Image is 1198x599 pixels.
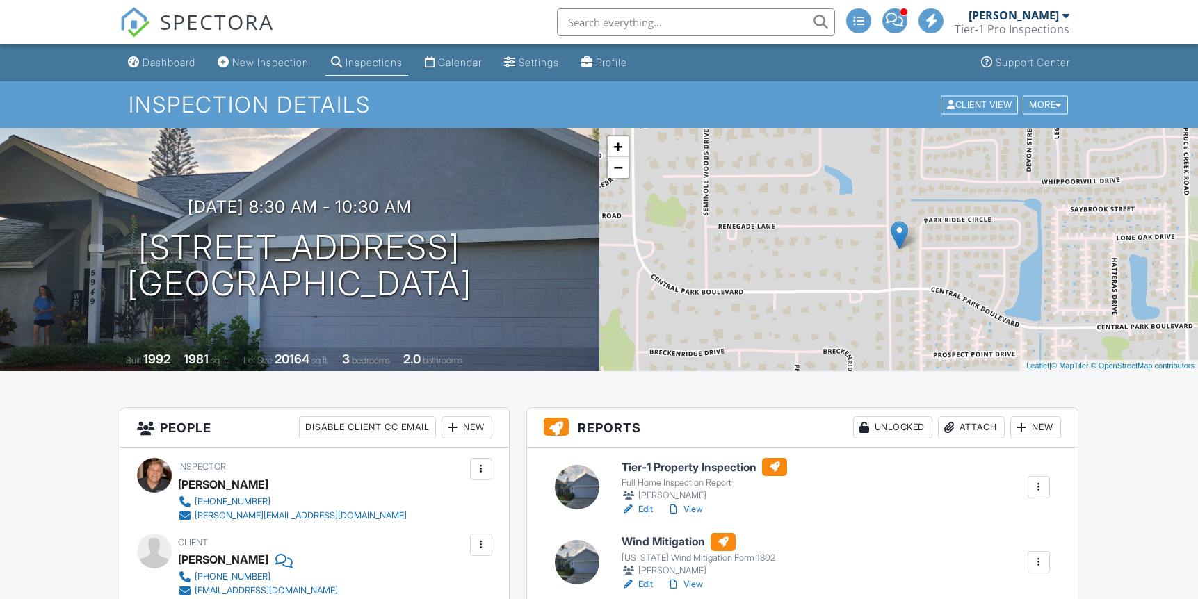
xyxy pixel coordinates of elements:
a: Dashboard [122,50,201,76]
div: New Inspection [232,56,309,68]
div: Inspections [346,56,403,68]
a: [PERSON_NAME][EMAIL_ADDRESS][DOMAIN_NAME] [178,509,407,523]
input: Search everything... [557,8,835,36]
a: Profile [576,50,633,76]
div: [PERSON_NAME] [969,8,1059,22]
div: [PERSON_NAME] [622,489,787,502]
div: 3 [342,352,350,366]
a: New Inspection [212,50,314,76]
a: Wind Mitigation [US_STATE] Wind Mitigation Form 1802 [PERSON_NAME] [622,533,775,577]
div: Client View [941,95,1018,114]
div: 1981 [184,352,209,366]
a: [EMAIL_ADDRESS][DOMAIN_NAME] [178,584,338,598]
span: bedrooms [352,355,390,366]
div: [EMAIL_ADDRESS][DOMAIN_NAME] [195,585,338,596]
a: Support Center [976,50,1076,76]
h6: Wind Mitigation [622,533,775,551]
div: 20164 [275,352,309,366]
div: [PERSON_NAME] [178,549,268,570]
h6: Tier-1 Property Inspection [622,458,787,476]
div: New [1010,416,1061,438]
div: Calendar [438,56,482,68]
a: Tier-1 Property Inspection Full Home Inspection Report [PERSON_NAME] [622,458,787,502]
a: Settings [499,50,565,76]
div: Settings [519,56,559,68]
span: Client [178,537,208,548]
h1: [STREET_ADDRESS] [GEOGRAPHIC_DATA] [127,229,472,303]
div: Full Home Inspection Report [622,477,787,489]
div: Attach [938,416,1005,438]
a: View [667,502,703,516]
div: Support Center [996,56,1070,68]
a: [PHONE_NUMBER] [178,570,338,584]
a: Zoom out [608,157,629,178]
div: 1992 [143,352,170,366]
a: Calendar [419,50,487,76]
div: [US_STATE] Wind Mitigation Form 1802 [622,552,775,564]
span: Inspector [178,461,226,472]
h1: Inspection Details [129,92,1069,117]
a: SPECTORA [120,19,274,48]
a: © OpenStreetMap contributors [1091,361,1195,370]
a: Client View [939,99,1021,109]
a: Edit [622,502,653,516]
span: sq. ft. [211,355,230,366]
a: Inspections [325,50,408,76]
h3: Reports [527,408,1078,448]
div: [PERSON_NAME][EMAIL_ADDRESS][DOMAIN_NAME] [195,510,407,521]
span: SPECTORA [160,7,274,36]
a: © MapTiler [1051,361,1089,370]
div: [PHONE_NUMBER] [195,496,270,507]
a: [PHONE_NUMBER] [178,495,407,509]
h3: People [120,408,508,448]
div: Profile [596,56,627,68]
span: bathrooms [423,355,462,366]
div: Unlocked [853,416,932,438]
div: New [442,416,492,438]
img: The Best Home Inspection Software - Spectora [120,7,150,38]
a: Zoom in [608,136,629,157]
span: Lot Size [243,355,273,366]
a: View [667,577,703,591]
div: [PERSON_NAME] [622,564,775,577]
div: 2.0 [403,352,421,366]
div: More [1023,95,1068,114]
div: Tier-1 Pro Inspections [955,22,1069,36]
div: [PHONE_NUMBER] [195,571,270,582]
div: Dashboard [143,56,195,68]
div: Disable Client CC Email [299,416,436,438]
div: [PERSON_NAME] [178,474,268,495]
a: Edit [622,577,653,591]
span: sq.ft. [311,355,329,366]
a: Leaflet [1026,361,1049,370]
h3: [DATE] 8:30 am - 10:30 am [188,197,412,216]
span: Built [126,355,141,366]
div: | [1023,360,1198,372]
